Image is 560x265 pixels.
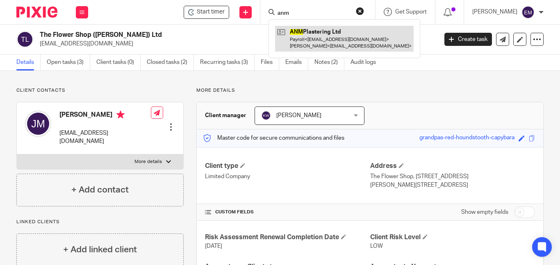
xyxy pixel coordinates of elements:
h3: Client manager [205,111,246,120]
img: svg%3E [261,111,271,120]
i: Primary [116,111,125,119]
a: Emails [285,54,308,70]
span: [PERSON_NAME] [276,113,321,118]
input: Search [277,10,351,17]
a: Details [16,54,41,70]
h4: [PERSON_NAME] [59,111,151,121]
p: Limited Company [205,172,370,181]
label: Show empty fields [461,208,508,216]
h4: + Add contact [71,183,129,196]
a: Recurring tasks (3) [200,54,255,70]
h4: Address [370,162,535,170]
a: Audit logs [351,54,382,70]
p: Master code for secure communications and files [203,134,344,142]
a: Files [261,54,279,70]
button: Clear [356,7,364,15]
img: Pixie [16,7,57,18]
img: svg%3E [25,111,51,137]
p: [PERSON_NAME][STREET_ADDRESS] [370,181,535,189]
div: The Flower Shop (Bruton) Ltd [184,6,229,19]
img: svg%3E [521,6,535,19]
div: grandpas-red-houndstooth-capybara [419,134,514,143]
p: More details [196,87,544,94]
span: Get Support [395,9,427,15]
h4: Risk Assessment Renewal Completion Date [205,233,370,242]
p: [EMAIL_ADDRESS][DOMAIN_NAME] [59,129,151,146]
a: Closed tasks (2) [147,54,194,70]
h4: Client Risk Level [370,233,535,242]
p: [EMAIL_ADDRESS][DOMAIN_NAME] [40,40,432,48]
h2: The Flower Shop ([PERSON_NAME]) Ltd [40,31,354,39]
img: svg%3E [16,31,34,48]
p: The Flower Shop, [STREET_ADDRESS] [370,172,535,181]
p: Linked clients [16,219,184,225]
a: Client tasks (0) [96,54,141,70]
h4: + Add linked client [63,243,137,256]
a: Open tasks (3) [47,54,90,70]
h4: CUSTOM FIELDS [205,209,370,215]
span: LOW [370,243,383,249]
span: Start timer [197,8,225,16]
a: Create task [444,33,492,46]
h4: Client type [205,162,370,170]
p: Client contacts [16,87,184,94]
a: Notes (2) [314,54,344,70]
p: More details [134,159,162,165]
p: [PERSON_NAME] [472,8,517,16]
span: [DATE] [205,243,222,249]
